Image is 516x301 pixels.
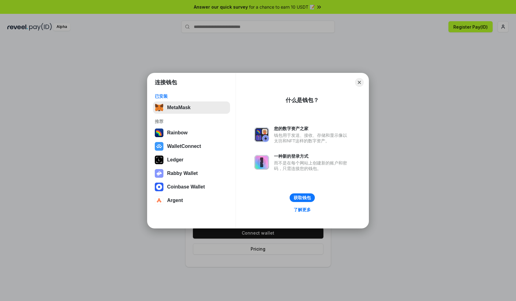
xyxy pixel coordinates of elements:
[274,126,350,131] div: 您的数字资产之家
[167,184,205,190] div: Coinbase Wallet
[153,194,230,207] button: Argent
[290,206,315,214] a: 了解更多
[167,171,198,176] div: Rabby Wallet
[153,167,230,180] button: Rabby Wallet
[155,169,163,178] img: svg+xml,%3Csvg%20xmlns%3D%22http%3A%2F%2Fwww.w3.org%2F2000%2Fsvg%22%20fill%3D%22none%22%20viewBox...
[274,153,350,159] div: 一种新的登录方式
[286,97,319,104] div: 什么是钱包？
[155,103,163,112] img: svg+xml,%3Csvg%20fill%3D%22none%22%20height%3D%2233%22%20viewBox%3D%220%200%2035%2033%22%20width%...
[155,129,163,137] img: svg+xml,%3Csvg%20width%3D%22120%22%20height%3D%22120%22%20viewBox%3D%220%200%20120%20120%22%20fil...
[294,195,311,200] div: 获取钱包
[167,105,190,110] div: MetaMask
[153,181,230,193] button: Coinbase Wallet
[254,127,269,142] img: svg+xml,%3Csvg%20xmlns%3D%22http%3A%2F%2Fwww.w3.org%2F2000%2Fsvg%22%20fill%3D%22none%22%20viewBox...
[153,101,230,114] button: MetaMask
[294,207,311,212] div: 了解更多
[155,156,163,164] img: svg+xml,%3Csvg%20xmlns%3D%22http%3A%2F%2Fwww.w3.org%2F2000%2Fsvg%22%20width%3D%2228%22%20height%3...
[274,133,350,144] div: 钱包用于发送、接收、存储和显示像以太坊和NFT这样的数字资产。
[254,155,269,170] img: svg+xml,%3Csvg%20xmlns%3D%22http%3A%2F%2Fwww.w3.org%2F2000%2Fsvg%22%20fill%3D%22none%22%20viewBox...
[155,93,228,99] div: 已安装
[153,127,230,139] button: Rainbow
[155,142,163,151] img: svg+xml,%3Csvg%20width%3D%2228%22%20height%3D%2228%22%20viewBox%3D%220%200%2028%2028%22%20fill%3D...
[355,78,364,87] button: Close
[155,183,163,191] img: svg+xml,%3Csvg%20width%3D%2228%22%20height%3D%2228%22%20viewBox%3D%220%200%2028%2028%22%20fill%3D...
[153,140,230,152] button: WalletConnect
[167,144,201,149] div: WalletConnect
[167,198,183,203] div: Argent
[167,157,183,163] div: Ledger
[167,130,188,136] div: Rainbow
[153,154,230,166] button: Ledger
[155,119,228,124] div: 推荐
[155,196,163,205] img: svg+xml,%3Csvg%20width%3D%2228%22%20height%3D%2228%22%20viewBox%3D%220%200%2028%2028%22%20fill%3D...
[290,193,315,202] button: 获取钱包
[155,79,177,86] h1: 连接钱包
[274,160,350,171] div: 而不是在每个网站上创建新的账户和密码，只需连接您的钱包。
